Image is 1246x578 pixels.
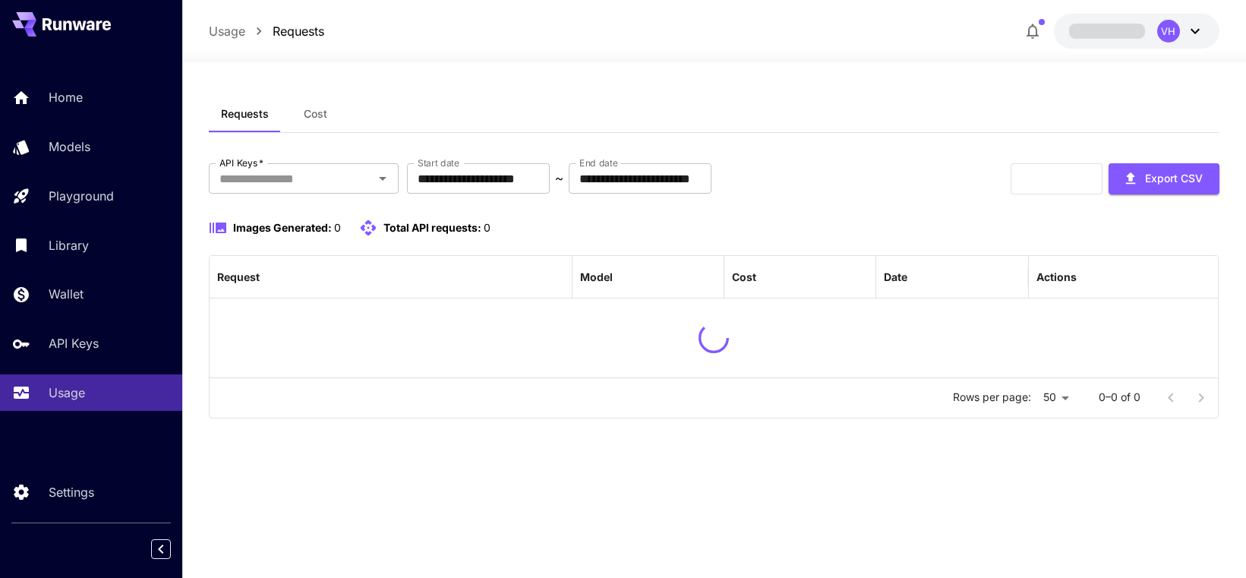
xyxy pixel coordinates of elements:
p: Rows per page: [953,390,1031,405]
button: Collapse sidebar [151,539,171,559]
nav: breadcrumb [209,22,324,40]
div: Collapse sidebar [162,535,182,563]
div: Cost [732,270,756,283]
label: API Keys [219,156,263,169]
p: Models [49,137,90,156]
p: Usage [49,384,85,402]
span: Images Generated: [233,221,332,234]
a: Requests [273,22,324,40]
span: 0 [334,221,341,234]
div: Model [580,270,613,283]
div: VH [1157,20,1180,43]
span: Total API requests: [383,221,481,234]
div: Date [884,270,907,283]
div: 50 [1037,387,1074,409]
a: Usage [209,22,245,40]
span: Cost [304,107,327,121]
span: 0 [484,221,491,234]
p: Settings [49,483,94,501]
p: Playground [49,187,114,205]
div: Actions [1036,270,1077,283]
div: Request [217,270,260,283]
label: Start date [418,156,459,169]
p: Library [49,236,89,254]
label: End date [579,156,617,169]
p: ~ [555,169,563,188]
p: 0–0 of 0 [1099,390,1140,405]
span: Requests [221,107,269,121]
button: VH [1054,14,1219,49]
button: Open [372,168,393,189]
p: API Keys [49,334,99,352]
button: Export CSV [1109,163,1219,194]
p: Wallet [49,285,84,303]
p: Home [49,88,83,106]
